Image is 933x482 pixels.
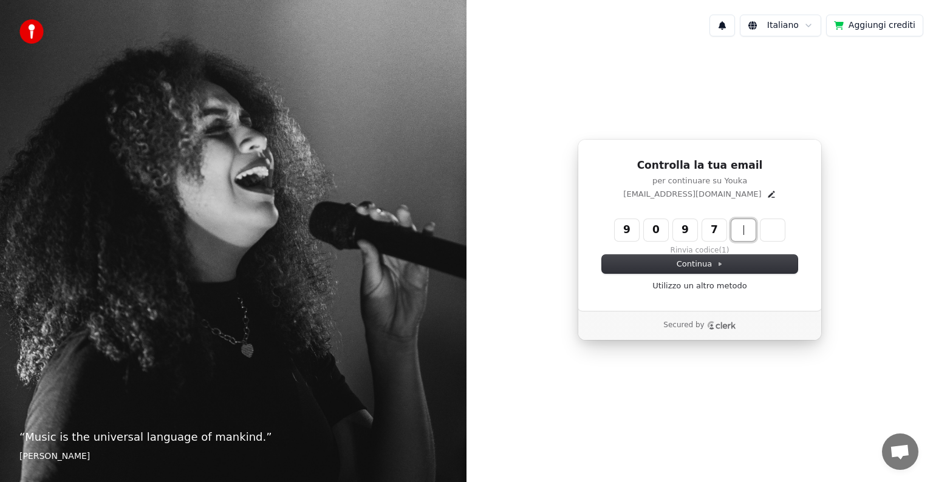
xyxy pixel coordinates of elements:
p: “ Music is the universal language of mankind. ” [19,429,447,446]
button: Continua [602,255,798,273]
h1: Controlla la tua email [602,158,798,173]
img: youka [19,19,44,44]
button: Edit [767,189,776,199]
a: Clerk logo [707,321,736,330]
span: Continua [677,259,723,270]
p: per continuare su Youka [602,175,798,186]
footer: [PERSON_NAME] [19,450,447,463]
div: Aprire la chat [882,433,918,470]
p: Secured by [663,321,704,330]
button: Aggiungi crediti [826,15,923,36]
p: [EMAIL_ADDRESS][DOMAIN_NAME] [623,189,761,200]
a: Utilizzo un altro metodo [652,280,747,291]
input: Enter verification code [615,219,809,241]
